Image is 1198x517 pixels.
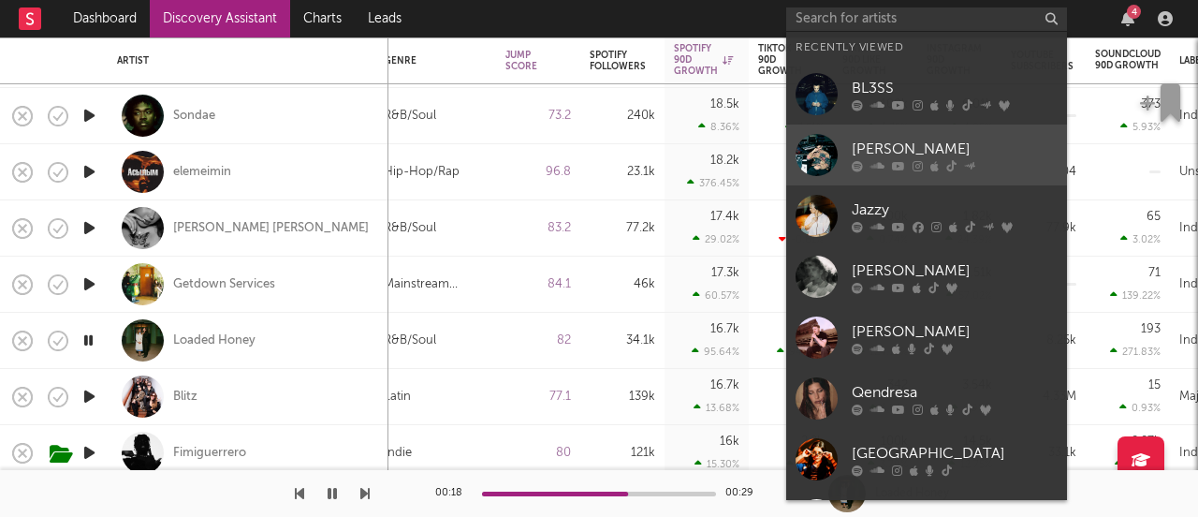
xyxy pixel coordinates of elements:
[117,55,370,66] div: Artist
[505,217,571,240] div: 83.2
[590,386,655,408] div: 139k
[173,220,369,237] a: [PERSON_NAME] [PERSON_NAME]
[1110,289,1161,302] div: 139.22 %
[786,185,1067,246] a: Jazzy
[710,98,739,111] div: 18.5k
[590,105,655,127] div: 240k
[698,121,739,133] div: 8.36 %
[173,276,275,293] a: Getdown Services
[1119,402,1161,414] div: 0.93 %
[694,458,739,470] div: 15.30 %
[173,389,197,406] a: Blitz
[590,50,646,72] div: Spotify Followers
[786,7,1067,31] input: Search for artists
[785,121,824,133] div: 3.51 %
[505,161,571,184] div: 96.8
[505,330,571,352] div: 82
[384,105,436,127] div: R&B/Soul
[692,346,739,358] div: 95.64 %
[1148,379,1161,391] div: 15
[674,43,733,77] div: Spotify 90D Growth
[1095,49,1161,71] div: Soundcloud 90D Growth
[786,368,1067,429] a: Qendresa
[711,267,739,279] div: 17.3k
[384,217,436,240] div: R&B/Soul
[384,273,487,296] div: Mainstream Electronic
[693,289,739,302] div: 60.57 %
[710,323,739,335] div: 16.7k
[173,164,231,181] a: elemeimin
[505,442,571,465] div: 80
[590,217,655,240] div: 77.2k
[590,161,655,184] div: 23.1k
[777,346,824,358] div: 94.16 %
[1121,11,1134,26] button: 4
[1110,346,1161,358] div: 271.83 %
[590,330,655,352] div: 34.1k
[710,211,739,223] div: 17.4k
[590,273,655,296] div: 46k
[384,330,436,352] div: R&B/Soul
[786,246,1067,307] a: [PERSON_NAME]
[505,105,571,127] div: 73.2
[693,233,739,245] div: 29.02 %
[710,155,739,167] div: 18.2k
[384,161,460,184] div: Hip-Hop/Rap
[590,442,655,465] div: 121k
[1141,323,1161,335] div: 193
[505,273,571,296] div: 84.1
[505,50,543,72] div: Jump Score
[173,108,215,125] a: Sondae
[1127,5,1141,19] div: 4
[1115,458,1161,470] div: 14.05 %
[435,482,473,505] div: 00:18
[796,37,1058,59] div: Recently Viewed
[852,259,1058,282] div: [PERSON_NAME]
[1120,233,1161,245] div: 3.02 %
[786,64,1067,125] a: BL3SS
[786,307,1067,368] a: [PERSON_NAME]
[173,332,256,349] a: Loaded Honey
[786,125,1067,185] a: [PERSON_NAME]
[384,386,411,408] div: Latin
[852,442,1058,465] div: [GEOGRAPHIC_DATA]
[720,436,739,448] div: 16k
[725,482,763,505] div: 00:29
[384,55,477,66] div: Genre
[779,233,824,245] div: -0.61 %
[1147,211,1161,223] div: 65
[710,379,739,391] div: 16.7k
[852,381,1058,404] div: Qendresa
[786,429,1067,490] a: [GEOGRAPHIC_DATA]
[852,199,1058,221] div: Jazzy
[173,445,246,462] a: Fimiguerrero
[852,320,1058,343] div: [PERSON_NAME]
[384,442,412,465] div: Indie
[505,386,571,408] div: 77.1
[1148,267,1161,279] div: 71
[852,77,1058,99] div: BL3SS
[852,138,1058,160] div: [PERSON_NAME]
[758,43,802,77] div: Tiktok 90D Growth
[687,177,739,189] div: 376.45 %
[694,402,739,414] div: 13.68 %
[1120,121,1161,133] div: 5.93 %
